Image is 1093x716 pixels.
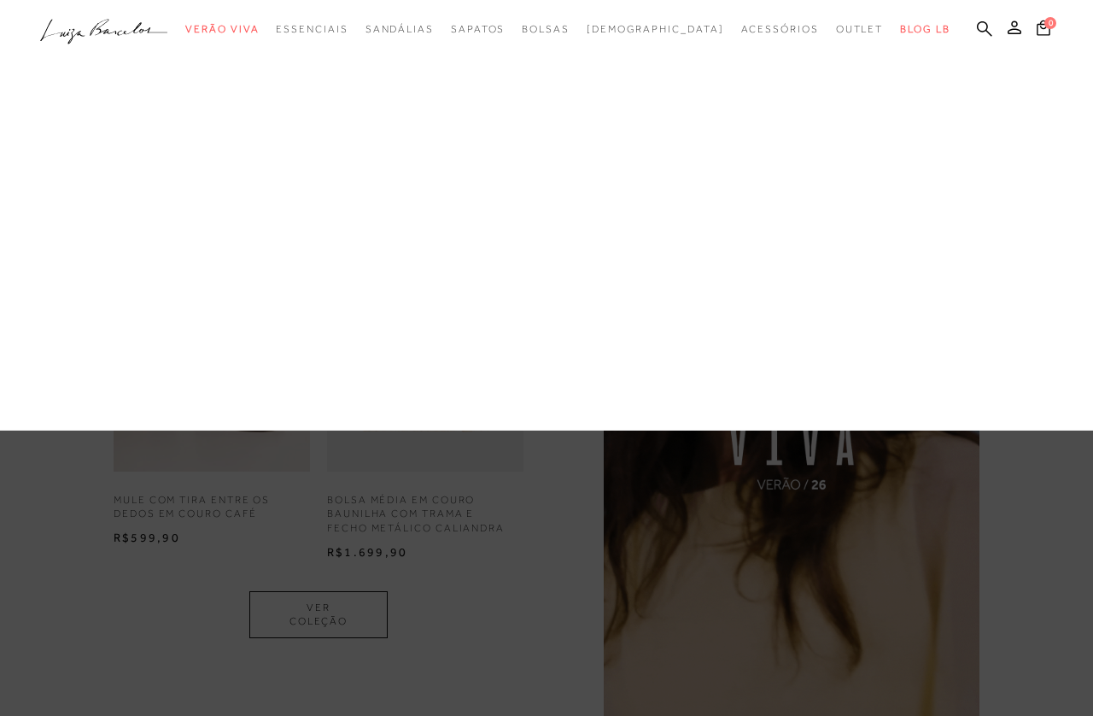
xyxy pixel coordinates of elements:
[522,14,570,45] a: categoryNavScreenReaderText
[1032,19,1055,42] button: 0
[365,23,434,35] span: Sandálias
[451,23,505,35] span: Sapatos
[185,14,259,45] a: categoryNavScreenReaderText
[185,23,259,35] span: Verão Viva
[587,14,724,45] a: noSubCategoriesText
[836,23,884,35] span: Outlet
[900,14,950,45] a: BLOG LB
[900,23,950,35] span: BLOG LB
[276,14,348,45] a: categoryNavScreenReaderText
[836,14,884,45] a: categoryNavScreenReaderText
[451,14,505,45] a: categoryNavScreenReaderText
[276,23,348,35] span: Essenciais
[365,14,434,45] a: categoryNavScreenReaderText
[741,23,819,35] span: Acessórios
[1044,17,1056,29] span: 0
[741,14,819,45] a: categoryNavScreenReaderText
[522,23,570,35] span: Bolsas
[587,23,724,35] span: [DEMOGRAPHIC_DATA]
